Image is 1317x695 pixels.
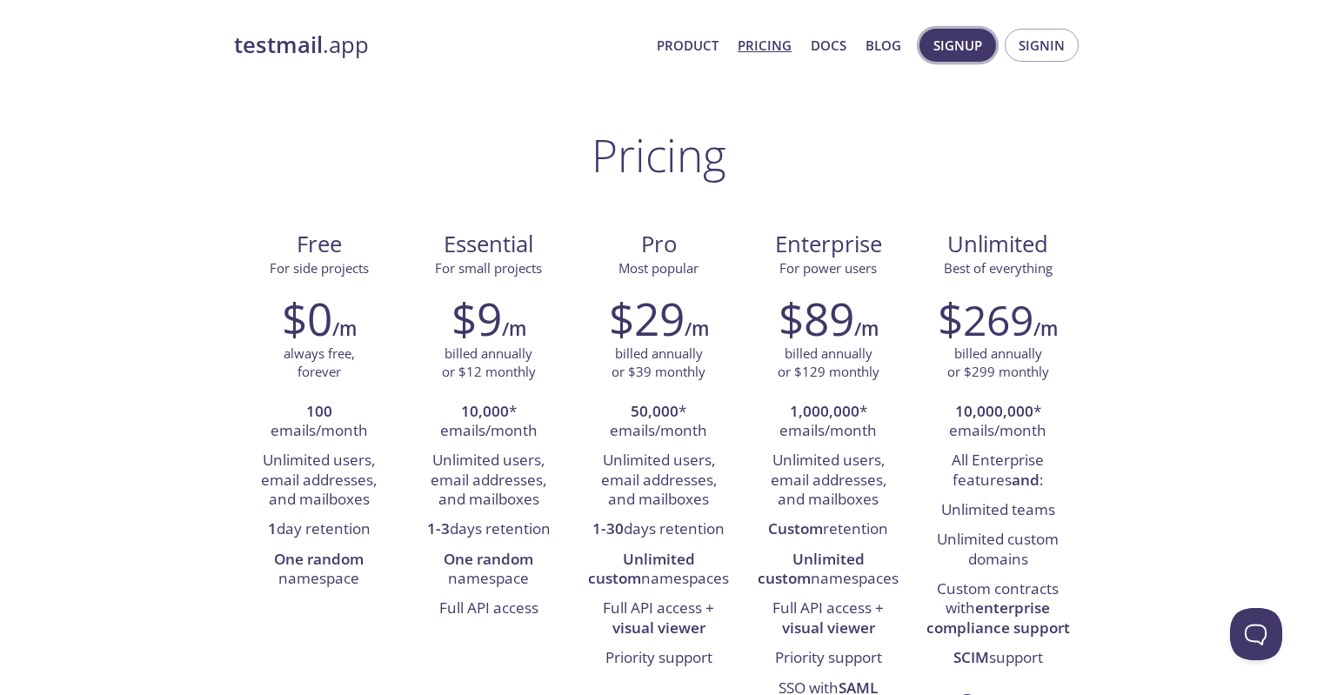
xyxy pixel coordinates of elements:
[586,594,730,644] li: Full API access +
[811,34,846,57] a: Docs
[757,398,900,447] li: * emails/month
[919,29,996,62] button: Signup
[738,34,792,57] a: Pricing
[758,549,865,588] strong: Unlimited custom
[947,344,1049,382] p: billed annually or $299 monthly
[685,314,709,344] h6: /m
[417,515,560,545] li: days retention
[657,34,719,57] a: Product
[502,314,526,344] h6: /m
[854,314,879,344] h6: /m
[953,647,989,667] strong: SCIM
[938,292,1033,344] h2: $
[247,545,391,595] li: namespace
[444,549,533,569] strong: One random
[955,401,1033,421] strong: 10,000,000
[778,344,879,382] p: billed annually or $129 monthly
[417,446,560,515] li: Unlimited users, email addresses, and mailboxes
[757,545,900,595] li: namespaces
[926,598,1070,637] strong: enterprise compliance support
[779,259,877,277] span: For power users
[587,230,729,259] span: Pro
[586,545,730,595] li: namespaces
[757,594,900,644] li: Full API access +
[1012,470,1040,490] strong: and
[757,515,900,545] li: retention
[757,644,900,673] li: Priority support
[588,549,695,588] strong: Unlimited custom
[790,401,859,421] strong: 1,000,000
[631,401,679,421] strong: 50,000
[247,398,391,447] li: emails/month
[586,398,730,447] li: * emails/month
[866,34,901,57] a: Blog
[947,229,1048,259] span: Unlimited
[247,446,391,515] li: Unlimited users, email addresses, and mailboxes
[926,496,1070,525] li: Unlimited teams
[926,575,1070,644] li: Custom contracts with
[1033,314,1058,344] h6: /m
[586,644,730,673] li: Priority support
[1019,34,1065,57] span: Signin
[963,291,1033,348] span: 269
[268,518,277,538] strong: 1
[779,292,854,344] h2: $89
[234,30,323,60] strong: testmail
[1005,29,1079,62] button: Signin
[926,525,1070,575] li: Unlimited custom domains
[417,545,560,595] li: namespace
[757,446,900,515] li: Unlimited users, email addresses, and mailboxes
[612,618,705,638] strong: visual viewer
[451,292,502,344] h2: $9
[427,518,450,538] strong: 1-3
[758,230,899,259] span: Enterprise
[618,259,699,277] span: Most popular
[332,314,357,344] h6: /m
[306,401,332,421] strong: 100
[944,259,1053,277] span: Best of everything
[768,518,823,538] strong: Custom
[270,259,369,277] span: For side projects
[1230,608,1282,660] iframe: Help Scout Beacon - Open
[592,518,624,538] strong: 1-30
[461,401,509,421] strong: 10,000
[586,515,730,545] li: days retention
[933,34,982,57] span: Signup
[442,344,536,382] p: billed annually or $12 monthly
[282,292,332,344] h2: $0
[417,398,560,447] li: * emails/month
[612,344,705,382] p: billed annually or $39 monthly
[234,30,643,60] a: testmail.app
[435,259,542,277] span: For small projects
[926,644,1070,673] li: support
[926,446,1070,496] li: All Enterprise features :
[609,292,685,344] h2: $29
[274,549,364,569] strong: One random
[586,446,730,515] li: Unlimited users, email addresses, and mailboxes
[284,344,355,382] p: always free, forever
[926,398,1070,447] li: * emails/month
[418,230,559,259] span: Essential
[417,594,560,624] li: Full API access
[782,618,875,638] strong: visual viewer
[247,515,391,545] li: day retention
[592,129,726,181] h1: Pricing
[248,230,390,259] span: Free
